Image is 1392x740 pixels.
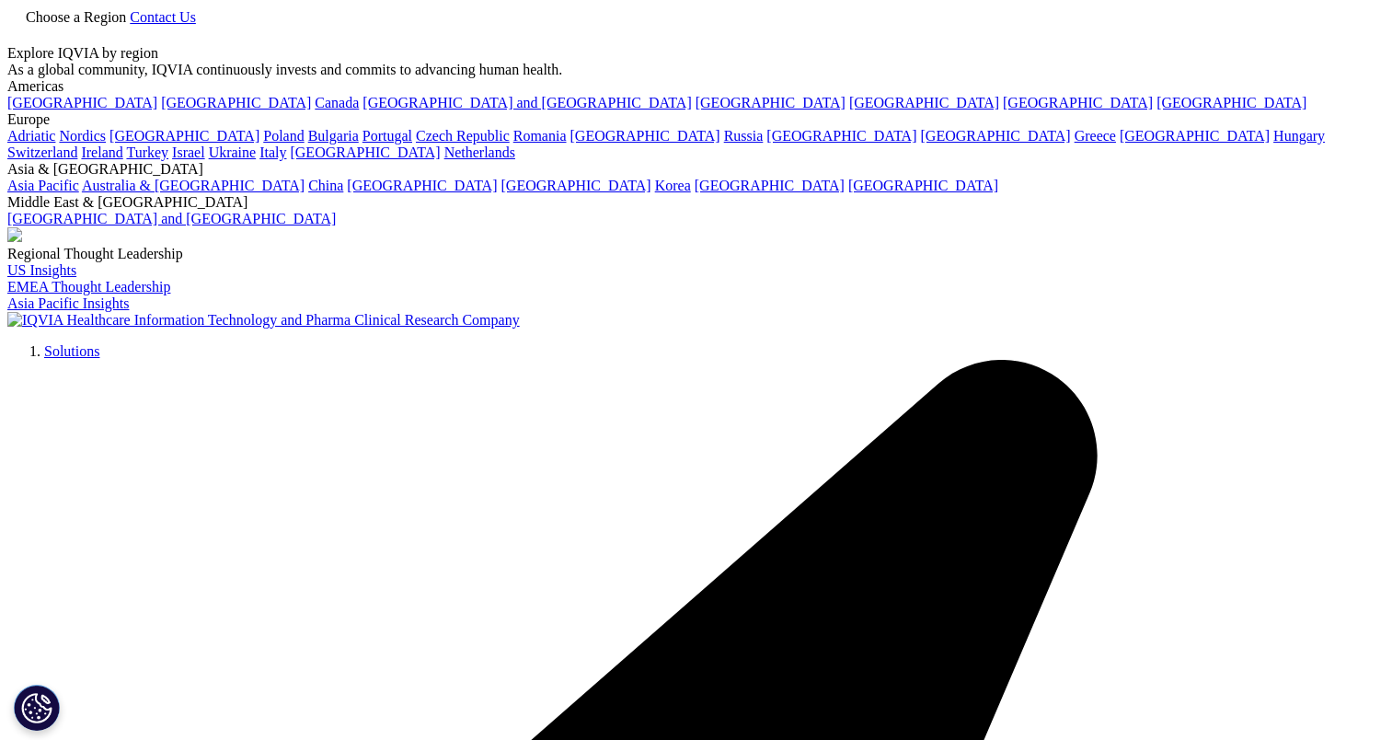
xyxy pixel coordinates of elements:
a: [GEOGRAPHIC_DATA] [1156,95,1306,110]
a: Asia Pacific [7,178,79,193]
a: [GEOGRAPHIC_DATA] [1120,128,1270,144]
a: Australia & [GEOGRAPHIC_DATA] [82,178,305,193]
a: [GEOGRAPHIC_DATA] [921,128,1071,144]
a: [GEOGRAPHIC_DATA] and [GEOGRAPHIC_DATA] [7,211,336,226]
a: Poland [263,128,304,144]
a: Israel [172,145,205,160]
a: [GEOGRAPHIC_DATA] [290,145,440,160]
a: Czech Republic [416,128,510,144]
a: Switzerland [7,145,77,160]
a: [GEOGRAPHIC_DATA] [696,95,846,110]
button: Cookies Settings [14,685,60,731]
div: As a global community, IQVIA continuously invests and commits to advancing human health. [7,62,1385,78]
a: Portugal [362,128,412,144]
span: Choose a Region [26,9,126,25]
a: Canada [315,95,359,110]
a: [GEOGRAPHIC_DATA] [7,95,157,110]
a: Korea [655,178,691,193]
a: Adriatic [7,128,55,144]
a: [GEOGRAPHIC_DATA] [1003,95,1153,110]
a: Ireland [81,145,122,160]
a: [GEOGRAPHIC_DATA] [695,178,845,193]
a: Nordics [59,128,106,144]
div: Regional Thought Leadership [7,246,1385,262]
a: [GEOGRAPHIC_DATA] [766,128,916,144]
a: Romania [513,128,567,144]
a: Ukraine [209,145,257,160]
div: Middle East & [GEOGRAPHIC_DATA] [7,194,1385,211]
a: [GEOGRAPHIC_DATA] [848,178,998,193]
a: Bulgaria [308,128,359,144]
a: Netherlands [444,145,515,160]
a: [GEOGRAPHIC_DATA] and [GEOGRAPHIC_DATA] [362,95,691,110]
div: Americas [7,78,1385,95]
img: 2093_analyzing-data-using-big-screen-display-and-laptop.png [7,227,22,242]
div: Explore IQVIA by region [7,45,1385,62]
a: [GEOGRAPHIC_DATA] [570,128,720,144]
a: China [308,178,343,193]
a: Contact Us [130,9,196,25]
a: [GEOGRAPHIC_DATA] [849,95,999,110]
div: Asia & [GEOGRAPHIC_DATA] [7,161,1385,178]
a: Turkey [126,145,168,160]
a: [GEOGRAPHIC_DATA] [109,128,259,144]
a: [GEOGRAPHIC_DATA] [161,95,311,110]
a: Greece [1075,128,1116,144]
div: Europe [7,111,1385,128]
a: Russia [724,128,764,144]
a: [GEOGRAPHIC_DATA] [347,178,497,193]
a: US Insights [7,262,76,278]
a: Solutions [44,343,99,359]
a: [GEOGRAPHIC_DATA] [501,178,651,193]
a: Hungary [1273,128,1325,144]
a: Asia Pacific Insights [7,295,129,311]
img: IQVIA Healthcare Information Technology and Pharma Clinical Research Company [7,312,520,329]
a: Italy [259,145,286,160]
a: EMEA Thought Leadership [7,279,170,295]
